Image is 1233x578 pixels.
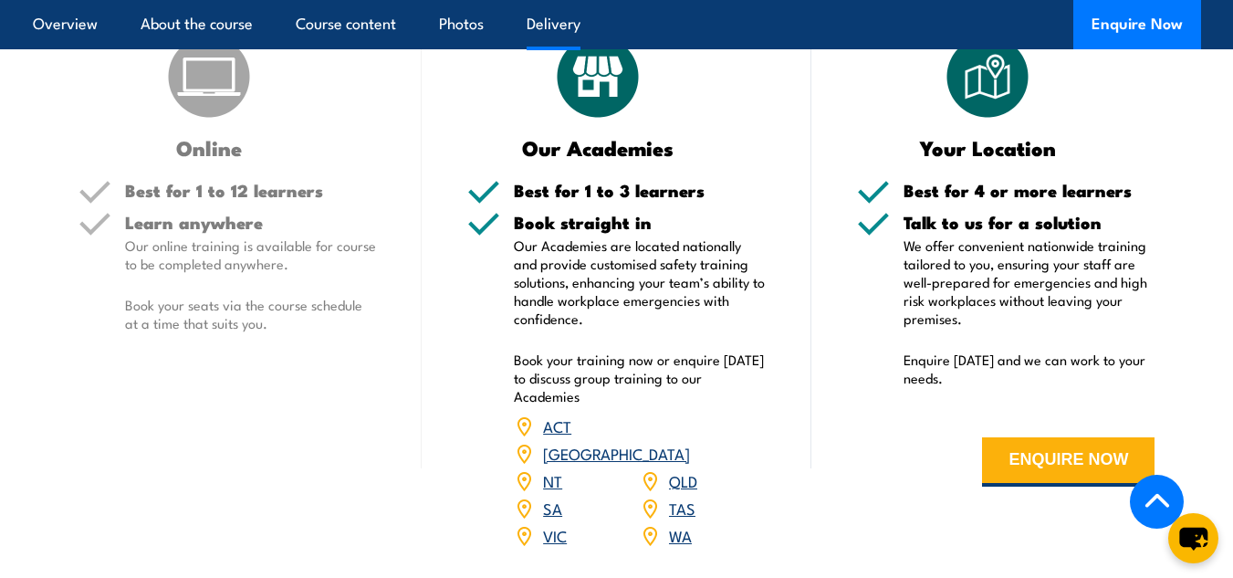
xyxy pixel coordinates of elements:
h5: Talk to us for a solution [904,214,1155,231]
h5: Best for 4 or more learners [904,182,1155,199]
p: Our online training is available for course to be completed anywhere. [125,236,377,273]
p: Our Academies are located nationally and provide customised safety training solutions, enhancing ... [514,236,766,328]
h5: Learn anywhere [125,214,377,231]
p: Enquire [DATE] and we can work to your needs. [904,351,1155,387]
p: We offer convenient nationwide training tailored to you, ensuring your staff are well-prepared fo... [904,236,1155,328]
h5: Book straight in [514,214,766,231]
p: Book your training now or enquire [DATE] to discuss group training to our Academies [514,351,766,405]
button: ENQUIRE NOW [982,437,1155,487]
button: chat-button [1168,513,1218,563]
a: QLD [669,469,697,491]
a: [GEOGRAPHIC_DATA] [543,442,690,464]
a: TAS [669,497,695,519]
h3: Your Location [857,137,1119,158]
a: NT [543,469,562,491]
a: WA [669,524,692,546]
h5: Best for 1 to 12 learners [125,182,377,199]
a: SA [543,497,562,519]
h3: Our Academies [467,137,729,158]
h3: Online [78,137,340,158]
p: Book your seats via the course schedule at a time that suits you. [125,296,377,332]
a: VIC [543,524,567,546]
h5: Best for 1 to 3 learners [514,182,766,199]
a: ACT [543,415,571,436]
